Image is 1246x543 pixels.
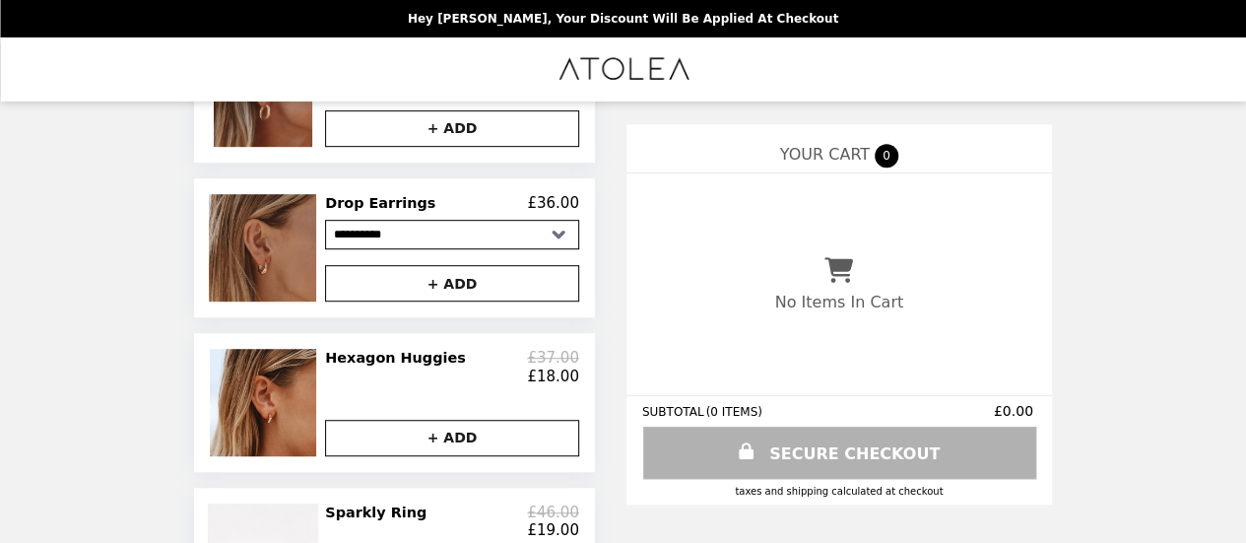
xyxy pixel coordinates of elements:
[209,194,321,302] img: Drop Earrings
[556,49,690,90] img: Brand Logo
[325,265,579,302] button: + ADD
[642,486,1036,497] div: Taxes and Shipping calculated at checkout
[875,144,898,168] span: 0
[325,110,579,147] button: + ADD
[527,504,579,521] p: £46.00
[210,349,321,455] img: Hexagon Huggies
[642,405,706,419] span: SUBTOTAL
[705,405,761,419] span: ( 0 ITEMS )
[775,293,903,311] p: No Items In Cart
[527,194,579,212] p: £36.00
[325,220,579,249] select: Select a product variant
[527,349,579,367] p: £37.00
[527,521,579,539] p: £19.00
[325,194,443,212] h2: Drop Earrings
[780,145,870,164] span: YOUR CART
[527,368,579,385] p: £18.00
[325,504,434,521] h2: Sparkly Ring
[408,12,838,26] p: Hey [PERSON_NAME], your discount will be applied at checkout
[325,349,473,367] h2: Hexagon Huggies
[325,420,579,456] button: + ADD
[994,403,1036,419] span: £0.00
